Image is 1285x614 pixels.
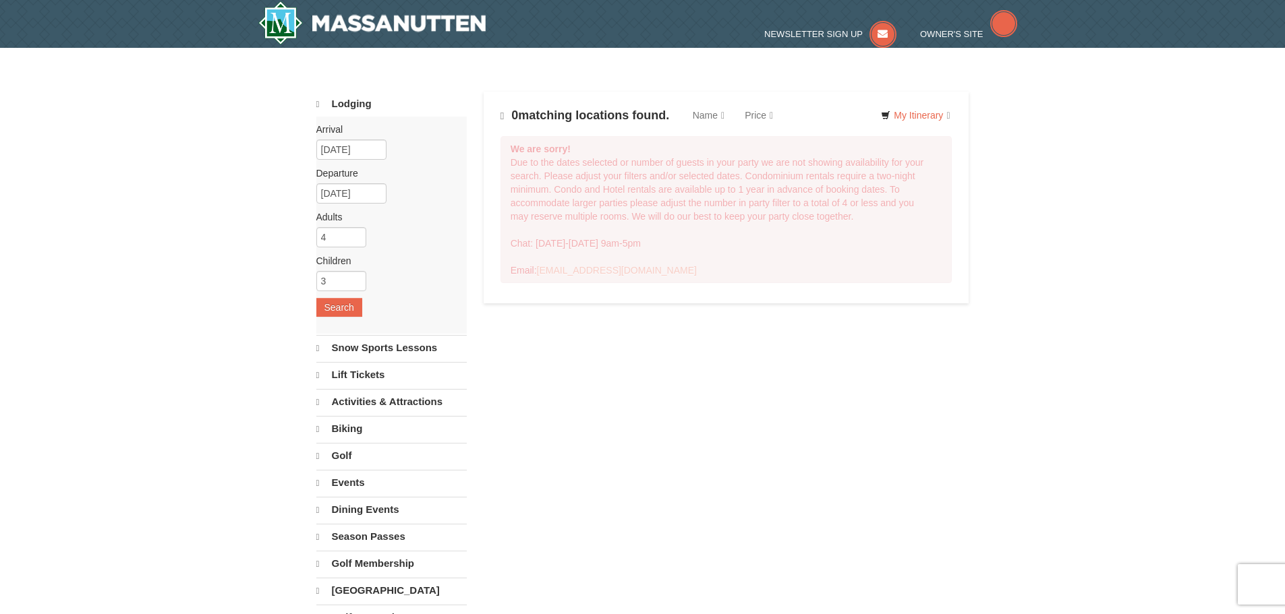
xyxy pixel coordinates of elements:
label: Children [316,254,457,268]
a: Owner's Site [920,29,1017,39]
a: Events [316,470,467,495]
a: Newsletter Sign Up [764,29,896,39]
a: Price [735,102,783,129]
button: Search [316,298,362,317]
a: Lodging [316,92,467,117]
label: Departure [316,166,457,180]
a: Snow Sports Lessons [316,335,467,361]
a: Lift Tickets [316,362,467,388]
span: Owner's Site [920,29,983,39]
a: Golf Membership [316,551,467,576]
span: Newsletter Sign Up [764,29,863,39]
a: Massanutten Resort [258,1,486,44]
a: Golf [316,443,467,468]
label: Adults [316,210,457,224]
a: Name [683,102,735,129]
a: My Itinerary [872,105,959,125]
label: Arrival [316,123,457,136]
img: Massanutten Resort Logo [258,1,486,44]
a: [GEOGRAPHIC_DATA] [316,578,467,603]
div: Due to the dates selected or number of guests in your party we are not showing availability for y... [501,136,952,283]
strong: We are sorry! [511,144,571,154]
a: [EMAIL_ADDRESS][DOMAIN_NAME] [537,265,697,276]
a: Biking [316,416,467,441]
a: Dining Events [316,497,467,522]
a: Season Passes [316,524,467,549]
a: Activities & Attractions [316,389,467,415]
